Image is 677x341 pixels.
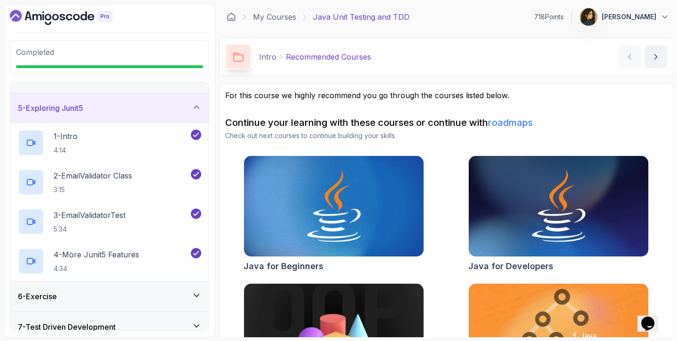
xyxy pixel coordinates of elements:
[10,281,209,311] button: 6-Exercise
[54,185,132,194] p: 3:15
[244,156,424,256] img: Java for Beginners card
[54,131,78,142] p: 1 - Intro
[259,51,276,62] p: Intro
[18,321,116,333] h3: 7 - Test Driven Development
[10,10,134,25] a: Dashboard
[54,170,132,181] p: 2 - EmailValidator Class
[253,11,296,23] a: My Courses
[468,260,553,273] h2: Java for Developers
[54,264,139,273] p: 4:34
[18,291,57,302] h3: 6 - Exercise
[638,303,668,332] iframe: chat widget
[18,169,201,195] button: 2-EmailValidator Class3:15
[488,117,533,128] a: roadmaps
[645,46,667,68] button: next content
[18,130,201,156] button: 1-Intro4:14
[579,8,669,26] button: user profile image[PERSON_NAME]
[227,12,236,22] a: Dashboard
[18,248,201,274] button: 4-More Junit5 Features4:34
[618,46,641,68] button: previous content
[534,12,564,22] p: 718 Points
[54,209,126,221] p: 3 - EmailValidatorTest
[10,93,209,123] button: 5-Exploring Junit5
[602,12,656,22] p: [PERSON_NAME]
[16,47,54,57] span: Completed
[468,155,649,273] a: Java for Developers cardJava for Developers
[244,155,424,273] a: Java for Beginners cardJava for Beginners
[313,11,409,23] p: Java Unit Testing and TDD
[18,209,201,235] button: 3-EmailValidatorTest5:34
[286,51,371,62] p: Recommended Courses
[54,249,139,260] p: 4 - More Junit5 Features
[54,225,126,234] p: 5:34
[469,156,648,256] img: Java for Developers card
[18,102,83,114] h3: 5 - Exploring Junit5
[54,146,78,155] p: 4:14
[580,8,598,26] img: user profile image
[225,90,667,101] p: For this course we highly recommend you go through the courses listed below.
[225,116,667,129] h2: Continue your learning with these courses or continue with
[244,260,323,273] h2: Java for Beginners
[225,131,667,140] p: Check out next courses to continue building your skills.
